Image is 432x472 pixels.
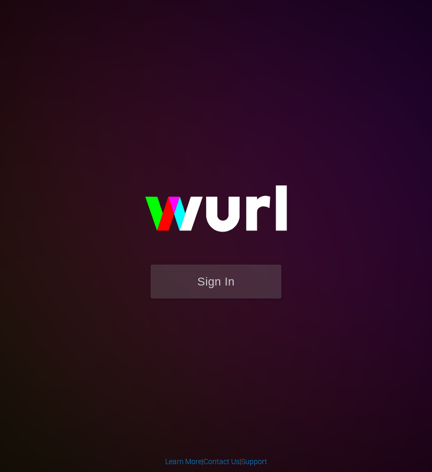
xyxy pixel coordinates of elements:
[165,456,267,467] div: | |
[111,163,321,265] img: wurl-logo-on-black-223613ac3d8ba8fe6dc639794a292ebdb59501304c7dfd60c99c58986ef67473.svg
[203,457,240,466] a: Contact Us
[151,265,281,299] button: Sign In
[241,457,267,466] a: Support
[165,457,202,466] a: Learn More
